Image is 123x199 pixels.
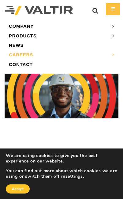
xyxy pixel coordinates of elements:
a: COMPANY [5,21,118,31]
p: We are using cookies to give you the best experience on our website. [6,153,118,164]
a: PRODUCTS [5,31,118,40]
p: You can find out more about which cookies we are using or switch them off in . [6,168,118,179]
div: Menu [106,3,120,15]
a: CONTACT [5,60,118,69]
img: Careers_Header [5,74,118,118]
img: Valtir [5,6,73,15]
button: Accept [6,184,30,194]
a: CAREERS [5,50,118,59]
button: settings [65,174,83,179]
a: NEWS [5,40,118,50]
